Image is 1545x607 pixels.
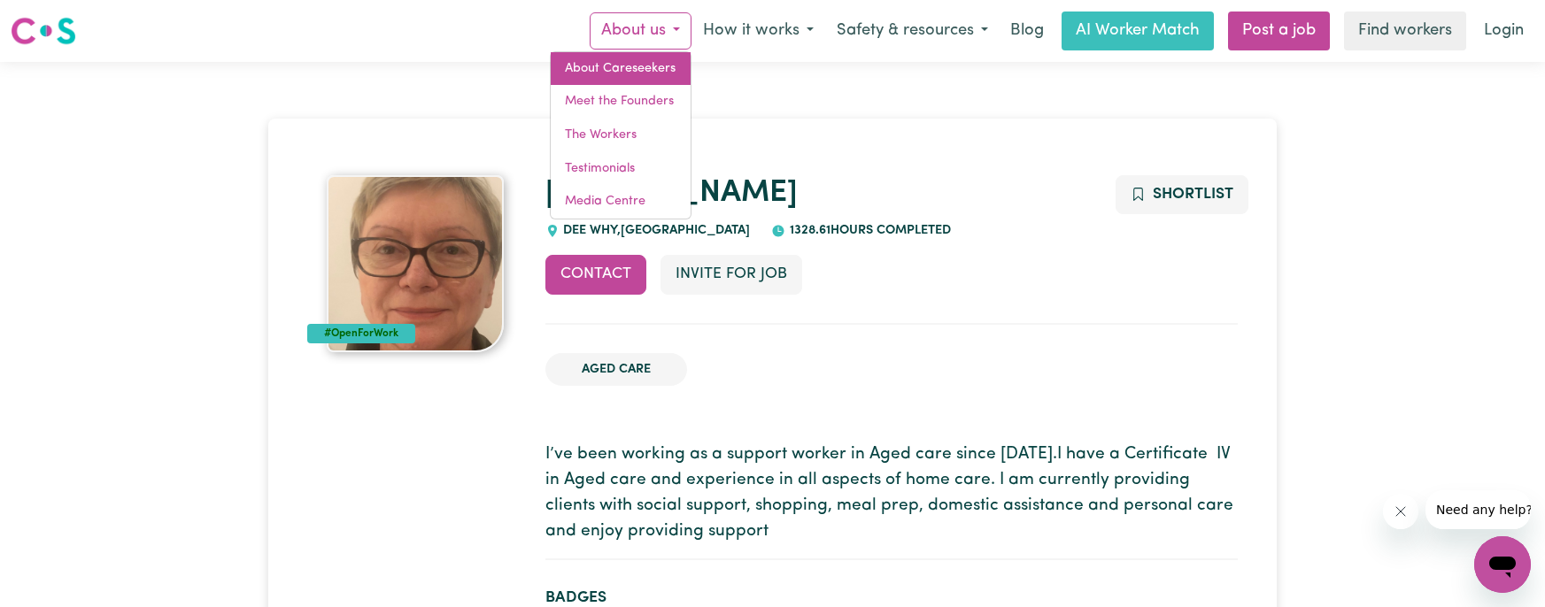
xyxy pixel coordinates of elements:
[551,85,691,119] a: Meet the Founders
[545,442,1238,544] p: I’ve been working as a support worker in Aged care since [DATE].I have a Certificate IV in Aged c...
[1153,187,1233,202] span: Shortlist
[1000,12,1054,50] a: Blog
[551,52,691,86] a: About Careseekers
[550,51,691,219] div: About us
[785,224,951,237] span: 1328.61 hours completed
[545,255,646,294] button: Contact
[590,12,691,50] button: About us
[551,152,691,186] a: Testimonials
[1474,536,1531,593] iframe: Button to launch messaging window
[1116,175,1249,214] button: Add to shortlist
[545,353,687,387] li: Aged Care
[307,324,415,343] div: #OpenForWork
[660,255,802,294] button: Invite for Job
[327,175,504,352] img: Marie
[1062,12,1214,50] a: AI Worker Match
[11,12,107,27] span: Need any help?
[825,12,1000,50] button: Safety & resources
[1383,494,1418,529] iframe: Close message
[307,175,524,352] a: Marie's profile picture'#OpenForWork
[560,224,751,237] span: DEE WHY , [GEOGRAPHIC_DATA]
[1228,12,1330,50] a: Post a job
[1473,12,1534,50] a: Login
[1344,12,1466,50] a: Find workers
[551,185,691,219] a: Media Centre
[545,178,798,209] a: [PERSON_NAME]
[1425,490,1531,529] iframe: Message from company
[11,15,76,47] img: Careseekers logo
[11,11,76,51] a: Careseekers logo
[551,119,691,152] a: The Workers
[691,12,825,50] button: How it works
[545,588,1238,607] h2: Badges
